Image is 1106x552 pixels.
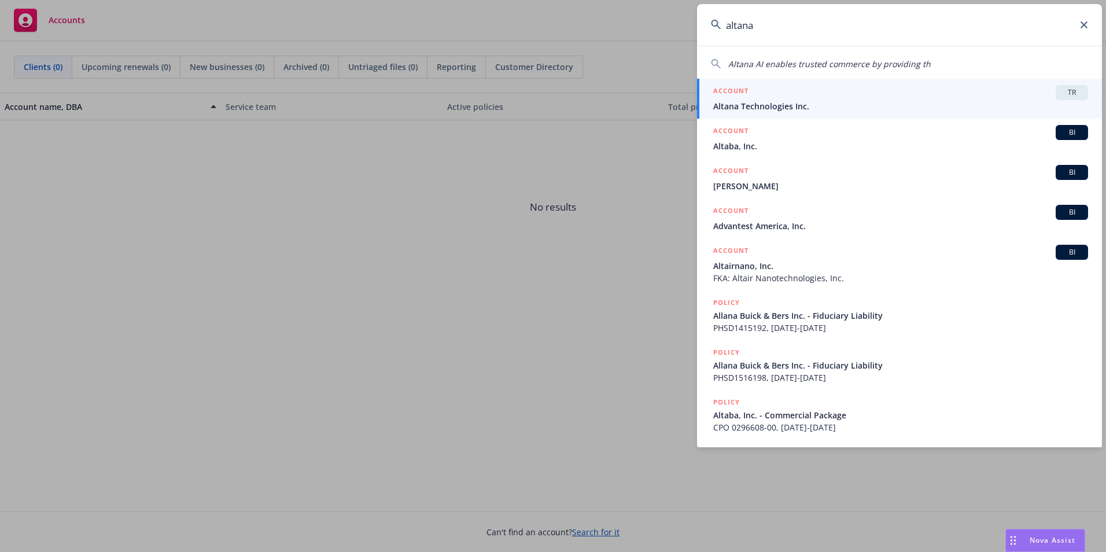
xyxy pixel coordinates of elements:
[1006,529,1020,551] div: Drag to move
[697,79,1102,119] a: ACCOUNTTRAltana Technologies Inc.
[713,297,740,308] h5: POLICY
[713,245,749,259] h5: ACCOUNT
[697,4,1102,46] input: Search...
[713,85,749,99] h5: ACCOUNT
[1060,87,1083,98] span: TR
[713,205,749,219] h5: ACCOUNT
[713,260,1088,272] span: Altairnano, Inc.
[697,159,1102,198] a: ACCOUNTBI[PERSON_NAME]
[697,119,1102,159] a: ACCOUNTBIAltaba, Inc.
[697,340,1102,390] a: POLICYAllana Buick & Bers Inc. - Fiduciary LiabilityPHSD1516198, [DATE]-[DATE]
[713,396,740,408] h5: POLICY
[713,220,1088,232] span: Advantest America, Inc.
[697,390,1102,440] a: POLICYAltaba, Inc. - Commercial PackageCPO 0296608-00, [DATE]-[DATE]
[713,310,1088,322] span: Allana Buick & Bers Inc. - Fiduciary Liability
[713,409,1088,421] span: Altaba, Inc. - Commercial Package
[1060,207,1083,218] span: BI
[713,272,1088,284] span: FKA: Altair Nanotechnologies, Inc.
[713,446,740,458] h5: POLICY
[713,180,1088,192] span: [PERSON_NAME]
[1060,247,1083,257] span: BI
[713,125,749,139] h5: ACCOUNT
[1005,529,1085,552] button: Nova Assist
[697,238,1102,290] a: ACCOUNTBIAltairnano, Inc.FKA: Altair Nanotechnologies, Inc.
[1030,535,1075,545] span: Nova Assist
[713,140,1088,152] span: Altaba, Inc.
[697,198,1102,238] a: ACCOUNTBIAdvantest America, Inc.
[713,322,1088,334] span: PHSD1415192, [DATE]-[DATE]
[713,100,1088,112] span: Altana Technologies Inc.
[697,440,1102,490] a: POLICY
[728,58,931,69] span: Altana AI enables trusted commerce by providing th
[713,359,1088,371] span: Allana Buick & Bers Inc. - Fiduciary Liability
[713,165,749,179] h5: ACCOUNT
[697,290,1102,340] a: POLICYAllana Buick & Bers Inc. - Fiduciary LiabilityPHSD1415192, [DATE]-[DATE]
[1060,167,1083,178] span: BI
[713,371,1088,384] span: PHSD1516198, [DATE]-[DATE]
[713,421,1088,433] span: CPO 0296608-00, [DATE]-[DATE]
[1060,127,1083,138] span: BI
[713,347,740,358] h5: POLICY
